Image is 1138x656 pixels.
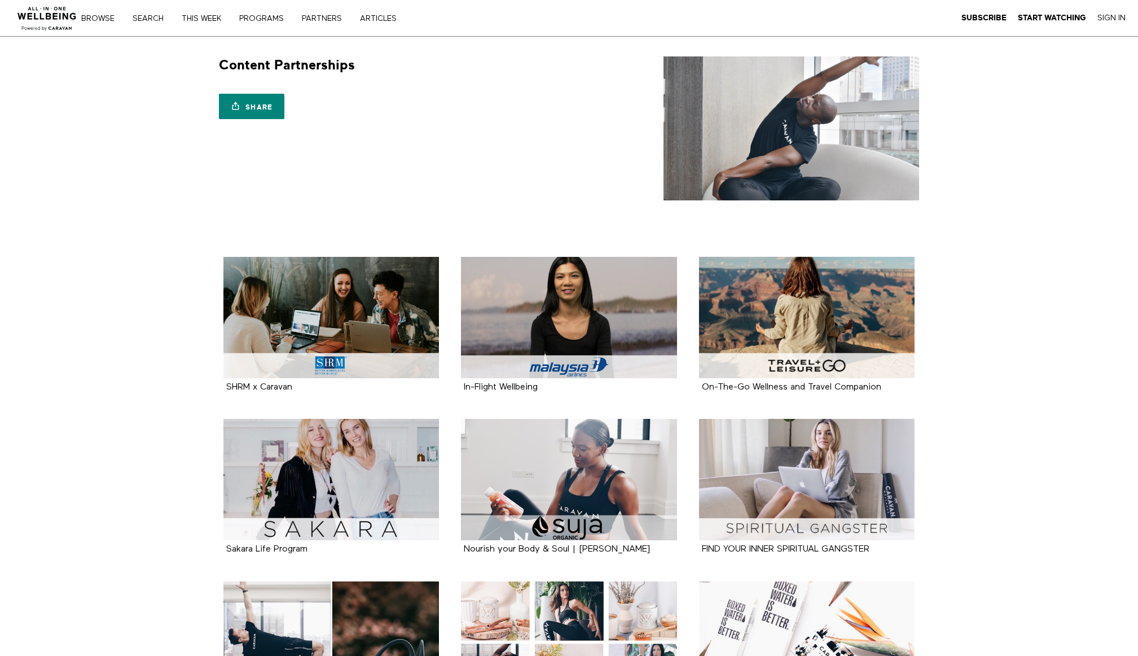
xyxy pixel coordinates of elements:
[961,13,1007,23] a: Subscribe
[219,94,284,119] a: Share
[464,383,538,392] strong: In-Flight Wellbeing
[226,545,307,553] a: Sakara Life Program
[464,545,650,553] a: Nourish your Body & Soul | [PERSON_NAME]
[235,15,296,23] a: PROGRAMS
[1018,13,1086,23] a: Start Watching
[702,383,881,392] strong: On-The-Go Wellness and Travel Companion
[298,15,354,23] a: PARTNERS
[223,257,440,378] a: SHRM x Caravan
[464,545,650,554] strong: Nourish your Body & Soul | Suja Juice
[702,383,881,391] a: On-The-Go Wellness and Travel Companion
[77,15,126,23] a: Browse
[664,56,919,200] img: Content Partnerships
[178,15,233,23] a: THIS WEEK
[702,545,869,554] strong: FIND YOUR INNER SPIRITUAL GANGSTER
[223,419,440,540] a: Sakara Life Program
[1018,14,1086,22] strong: Start Watching
[699,419,915,540] a: FIND YOUR INNER SPIRITUAL GANGSTER
[219,56,355,74] h1: Content Partnerships
[226,383,292,391] a: SHRM x Caravan
[461,257,677,378] a: In-Flight Wellbeing
[461,419,677,540] a: Nourish your Body & Soul | Suja Juice
[464,383,538,391] a: In-Flight Wellbeing
[356,15,408,23] a: ARTICLES
[89,12,420,24] nav: Primary
[226,383,292,392] strong: SHRM x Caravan
[226,545,307,554] strong: Sakara Life Program
[129,15,175,23] a: Search
[961,14,1007,22] strong: Subscribe
[702,545,869,553] a: FIND YOUR INNER SPIRITUAL GANGSTER
[1097,13,1126,23] a: Sign In
[699,257,915,378] a: On-The-Go Wellness and Travel Companion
